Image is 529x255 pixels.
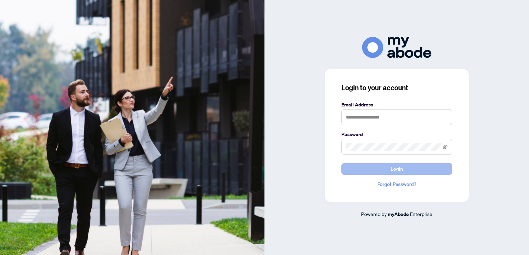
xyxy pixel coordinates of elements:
[341,83,452,93] h3: Login to your account
[391,163,403,174] span: Login
[341,163,452,175] button: Login
[341,180,452,188] a: Forgot Password?
[361,211,387,217] span: Powered by
[388,210,409,218] a: myAbode
[341,101,452,108] label: Email Address
[341,131,452,138] label: Password
[443,144,448,149] span: eye-invisible
[410,211,432,217] span: Enterprise
[362,37,431,58] img: ma-logo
